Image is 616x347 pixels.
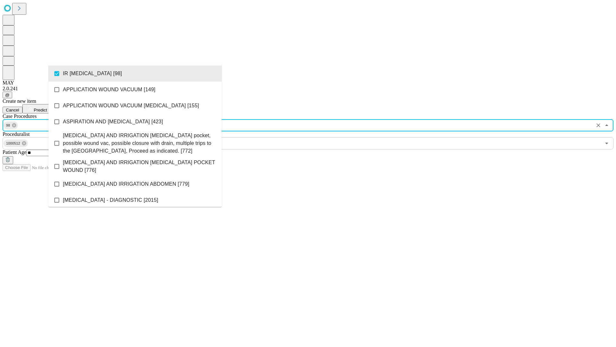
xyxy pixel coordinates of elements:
[594,121,603,130] button: Clear
[6,108,19,112] span: Cancel
[3,80,613,86] div: MAY
[4,122,13,129] span: 98
[602,121,611,130] button: Close
[63,70,122,77] span: IR [MEDICAL_DATA] [98]
[63,86,155,93] span: APPLICATION WOUND VACUUM [149]
[63,159,217,174] span: [MEDICAL_DATA] AND IRRIGATION [MEDICAL_DATA] POCKET WOUND [776]
[3,149,26,155] span: Patient Age
[3,131,30,137] span: Proceduralist
[34,108,47,112] span: Predict
[63,132,217,155] span: [MEDICAL_DATA] AND IRRIGATION [MEDICAL_DATA] pocket, possible wound vac, possible closure with dr...
[3,107,22,113] button: Cancel
[4,139,28,147] div: 1000512
[3,98,36,104] span: Create new item
[63,196,158,204] span: [MEDICAL_DATA] - DIAGNOSTIC [2015]
[63,118,163,126] span: ASPIRATION AND [MEDICAL_DATA] [423]
[22,104,52,113] button: Predict
[602,139,611,148] button: Open
[5,93,10,97] span: @
[3,92,12,98] button: @
[63,180,189,188] span: [MEDICAL_DATA] AND IRRIGATION ABDOMEN [779]
[3,113,37,119] span: Scheduled Procedure
[4,121,18,129] div: 98
[63,102,199,110] span: APPLICATION WOUND VACUUM [MEDICAL_DATA] [155]
[4,140,23,147] span: 1000512
[3,86,613,92] div: 2.0.241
